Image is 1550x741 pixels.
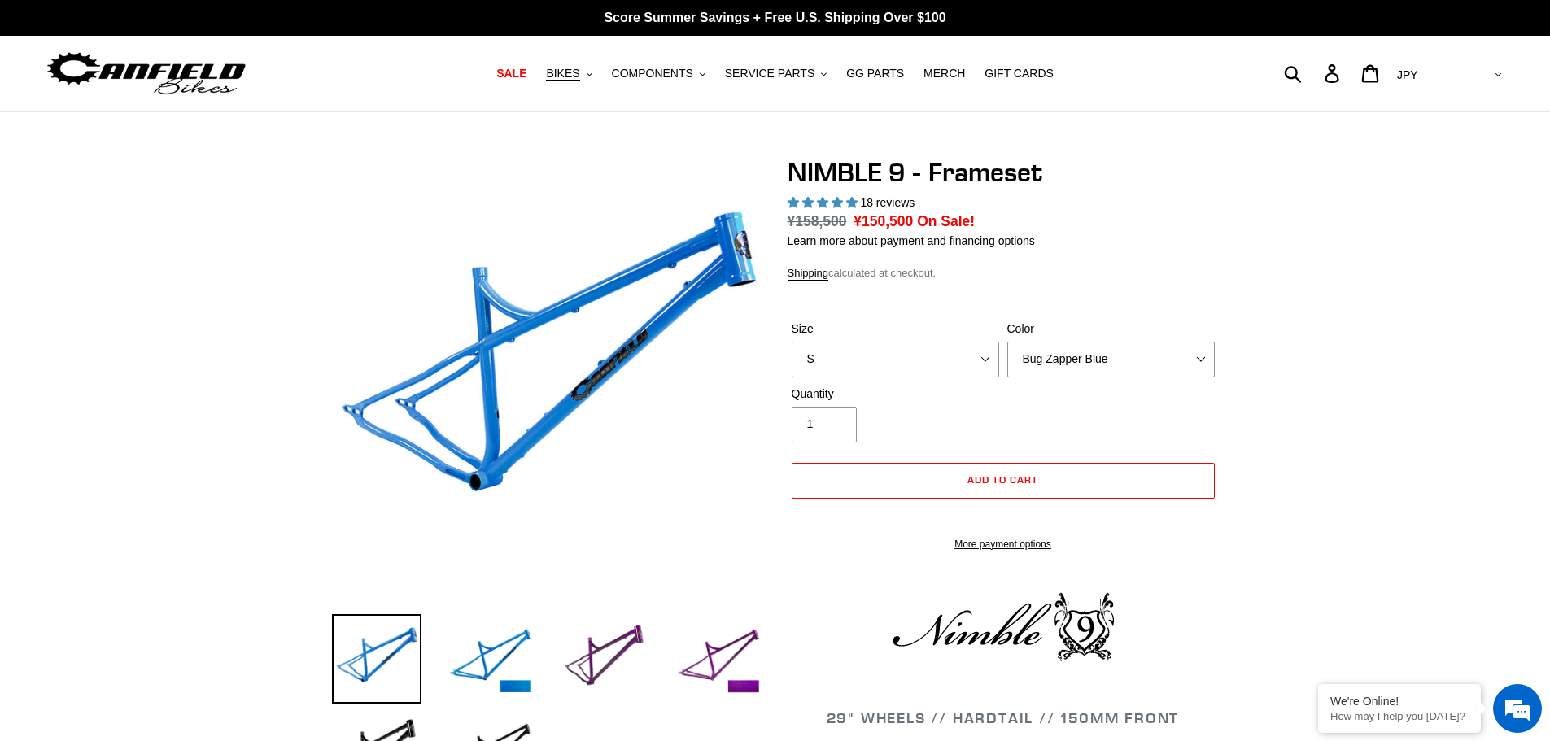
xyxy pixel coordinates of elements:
s: ¥158,500 [788,213,847,229]
span: MERCH [923,67,965,81]
span: COMPONENTS [612,67,693,81]
span: GIFT CARDS [985,67,1054,81]
span: SERVICE PARTS [725,67,814,81]
img: Load image into Gallery viewer, NIMBLE 9 - Frameset [674,614,763,704]
input: Search [1293,55,1334,91]
button: BIKES [538,63,600,85]
span: 29" WHEELS // HARDTAIL // 150MM FRONT [827,708,1180,727]
span: GG PARTS [846,67,904,81]
a: GG PARTS [838,63,912,85]
button: COMPONENTS [604,63,714,85]
div: calculated at checkout. [788,265,1219,281]
a: MERCH [915,63,973,85]
button: SERVICE PARTS [717,63,835,85]
div: We're Online! [1330,695,1469,708]
a: SALE [488,63,535,85]
span: SALE [496,67,526,81]
label: Size [792,320,999,338]
a: Learn more about payment and financing options [788,234,1035,247]
span: On Sale! [917,211,975,232]
span: Add to cart [967,473,1038,486]
img: Canfield Bikes [45,48,248,99]
span: BIKES [546,67,579,81]
label: Quantity [792,386,999,403]
a: Shipping [788,267,829,281]
img: Load image into Gallery viewer, NIMBLE 9 - Frameset [332,614,421,704]
span: 18 reviews [860,196,915,209]
span: ¥150,500 [854,213,913,229]
a: More payment options [792,537,1215,551]
h1: NIMBLE 9 - Frameset [788,157,1219,188]
span: 4.89 stars [788,196,861,209]
p: How may I help you today? [1330,710,1469,722]
a: GIFT CARDS [976,63,1062,85]
img: Load image into Gallery viewer, NIMBLE 9 - Frameset [560,614,649,704]
label: Color [1007,320,1215,338]
img: Load image into Gallery viewer, NIMBLE 9 - Frameset [446,614,535,704]
button: Add to cart [792,463,1215,499]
